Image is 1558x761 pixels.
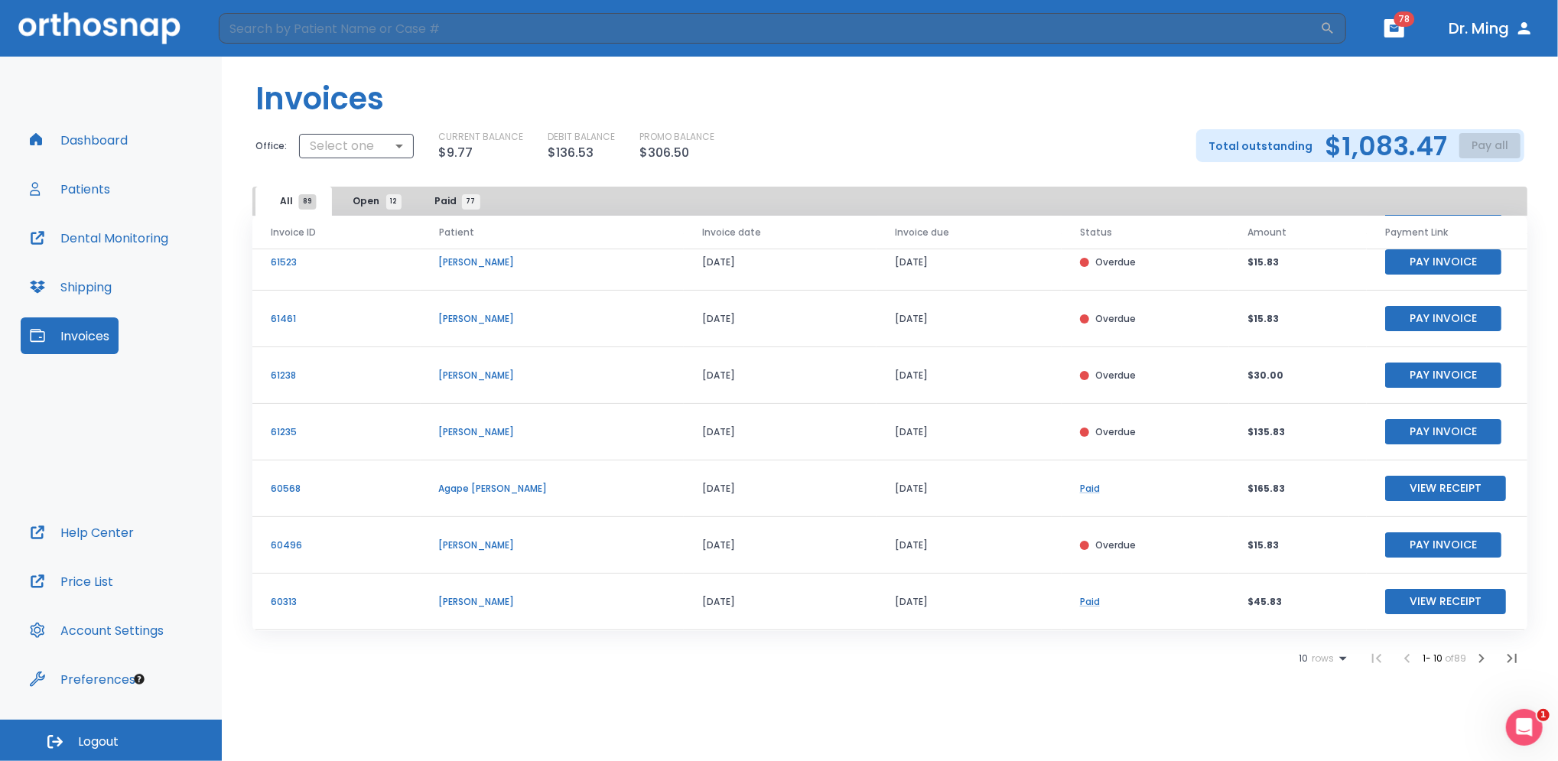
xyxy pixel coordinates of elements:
[548,130,615,144] p: DEBIT BALANCE
[132,672,146,686] div: Tooltip anchor
[1385,226,1448,239] span: Payment Link
[281,194,307,208] span: All
[1095,312,1136,326] p: Overdue
[1385,532,1501,558] button: Pay Invoice
[877,234,1061,291] td: [DATE]
[1247,255,1348,269] p: $15.83
[1247,482,1348,496] p: $165.83
[462,194,480,210] span: 77
[548,144,594,162] p: $136.53
[21,612,173,649] button: Account Settings
[439,425,666,439] p: [PERSON_NAME]
[877,347,1061,404] td: [DATE]
[1095,255,1136,269] p: Overdue
[1247,538,1348,552] p: $15.83
[702,226,761,239] span: Invoice date
[1506,709,1543,746] iframe: Intercom live chat
[219,13,1320,44] input: Search by Patient Name or Case #
[271,595,402,609] p: 60313
[877,460,1061,517] td: [DATE]
[1385,594,1506,607] a: View Receipt
[684,517,877,574] td: [DATE]
[1247,312,1348,326] p: $15.83
[439,369,666,382] p: [PERSON_NAME]
[1095,369,1136,382] p: Overdue
[386,194,402,210] span: 12
[439,255,666,269] p: [PERSON_NAME]
[18,12,181,44] img: Orthosnap
[1394,11,1415,27] span: 78
[271,482,402,496] p: 60568
[21,220,177,256] button: Dental Monitoring
[684,234,877,291] td: [DATE]
[438,130,523,144] p: CURRENT BALANCE
[271,255,402,269] p: 61523
[1247,595,1348,609] p: $45.83
[439,482,666,496] p: Agape [PERSON_NAME]
[21,171,119,207] button: Patients
[255,187,494,216] div: tabs
[1385,255,1501,268] a: Pay Invoice
[21,317,119,354] button: Invoices
[271,425,402,439] p: 61235
[435,194,471,208] span: Paid
[298,194,316,210] span: 89
[1385,424,1501,437] a: Pay Invoice
[1247,425,1348,439] p: $135.83
[439,226,474,239] span: Patient
[684,347,877,404] td: [DATE]
[639,144,689,162] p: $306.50
[1385,311,1501,324] a: Pay Invoice
[1080,482,1100,495] a: Paid
[1385,363,1501,388] button: Pay Invoice
[877,574,1061,630] td: [DATE]
[1095,538,1136,552] p: Overdue
[255,139,287,153] p: Office:
[1385,419,1501,444] button: Pay Invoice
[1423,652,1445,665] span: 1 - 10
[1385,368,1501,381] a: Pay Invoice
[271,369,402,382] p: 61238
[78,733,119,750] span: Logout
[1385,476,1506,501] button: View Receipt
[684,404,877,460] td: [DATE]
[1385,249,1501,275] button: Pay Invoice
[1385,306,1501,331] button: Pay Invoice
[21,563,122,600] button: Price List
[1325,135,1447,158] h2: $1,083.47
[271,538,402,552] p: 60496
[877,404,1061,460] td: [DATE]
[639,130,714,144] p: PROMO BALANCE
[1537,709,1550,721] span: 1
[895,226,949,239] span: Invoice due
[21,122,137,158] a: Dashboard
[1080,595,1100,608] a: Paid
[1385,538,1501,551] a: Pay Invoice
[1385,589,1506,614] button: View Receipt
[1247,226,1286,239] span: Amount
[21,661,145,698] button: Preferences
[439,312,666,326] p: [PERSON_NAME]
[1443,15,1540,42] button: Dr. Ming
[353,194,394,208] span: Open
[1385,481,1506,494] a: View Receipt
[299,131,414,161] div: Select one
[1247,369,1348,382] p: $30.00
[255,76,384,122] h1: Invoices
[439,595,666,609] p: [PERSON_NAME]
[1080,226,1112,239] span: Status
[684,291,877,347] td: [DATE]
[21,268,121,305] button: Shipping
[1445,652,1466,665] span: of 89
[21,514,143,551] button: Help Center
[271,312,402,326] p: 61461
[877,291,1061,347] td: [DATE]
[1208,137,1312,155] p: Total outstanding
